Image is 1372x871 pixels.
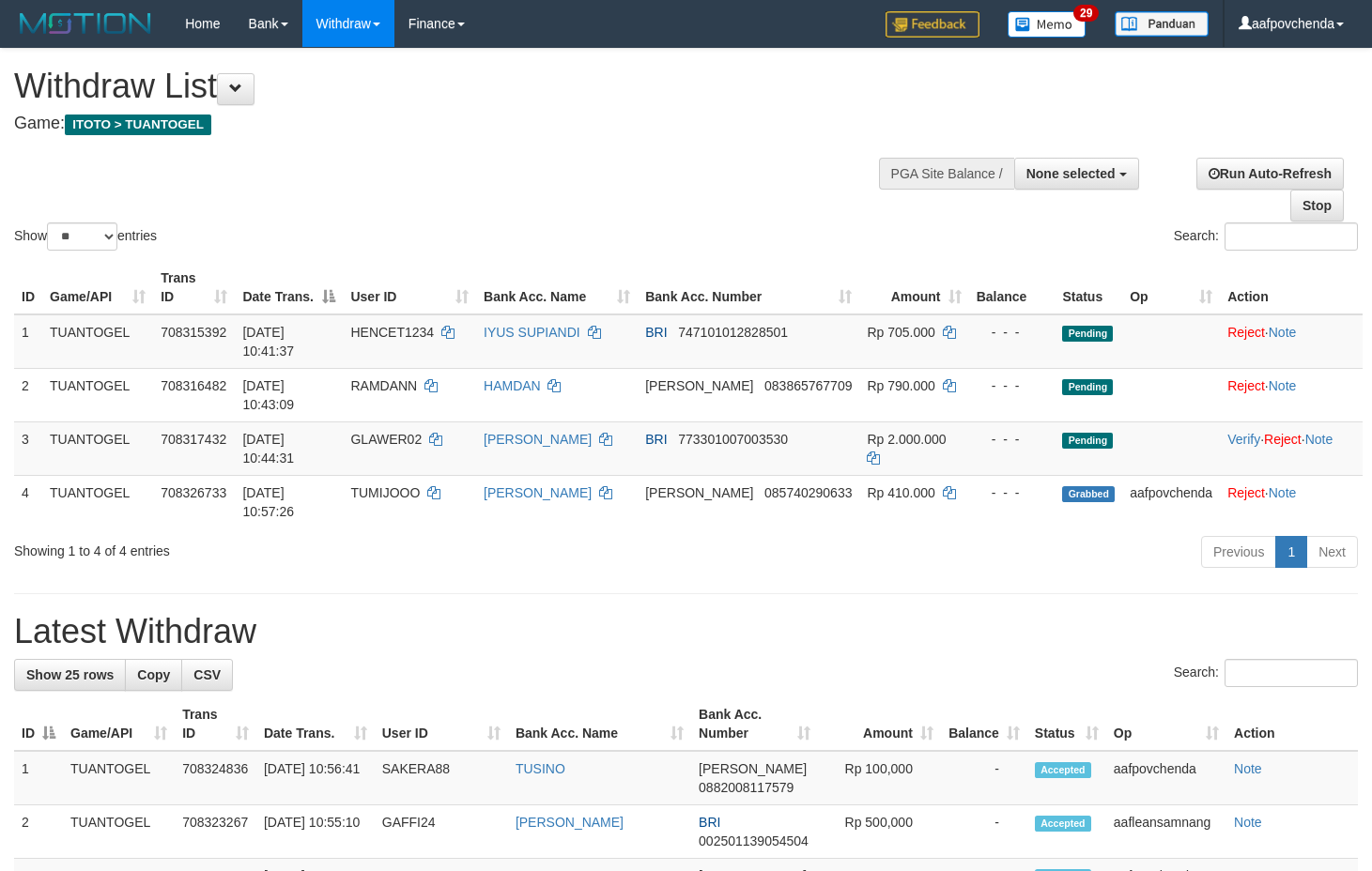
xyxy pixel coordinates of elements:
span: RAMDANN [350,378,417,393]
th: Action [1226,697,1358,751]
a: Copy [125,659,182,691]
td: 2 [14,805,63,859]
span: Rp 705.000 [867,325,934,340]
label: Search: [1174,659,1358,687]
th: Status [1055,261,1122,314]
th: Date Trans.: activate to sort column descending [235,261,343,314]
span: ITOTO > TUANTOGEL [65,115,211,135]
span: BRI [699,815,720,830]
td: 2 [14,368,42,421]
a: Note [1269,485,1297,500]
span: Rp 410.000 [867,485,934,500]
div: PGA Site Balance / [879,158,1014,190]
span: Copy [137,667,170,682]
input: Search: [1225,659,1358,687]
div: Showing 1 to 4 of 4 entries [14,534,558,560]
th: ID: activate to sort column descending [14,697,63,751]
span: Grabbed [1062,486,1115,502]
span: Pending [1062,379,1113,395]
span: [DATE] 10:43:09 [242,378,294,412]
span: Rp 790.000 [867,378,934,393]
span: Copy 747101012828501 to clipboard [678,325,788,340]
span: [PERSON_NAME] [645,485,753,500]
td: 1 [14,314,42,369]
a: IYUS SUPIANDI [484,325,580,340]
td: aafpovchenda [1122,475,1220,528]
a: [PERSON_NAME] [484,432,592,447]
td: Rp 100,000 [818,751,941,805]
td: TUANTOGEL [42,314,153,369]
img: Feedback.jpg [886,11,979,38]
td: SAKERA88 [375,751,508,805]
td: · [1220,368,1363,421]
span: 708317432 [161,432,226,447]
td: 4 [14,475,42,528]
th: Balance: activate to sort column ascending [941,697,1027,751]
a: TUSINO [516,761,565,776]
td: aafleansamnang [1106,805,1226,859]
th: Op: activate to sort column ascending [1106,697,1226,751]
span: Accepted [1035,816,1091,832]
td: [DATE] 10:56:41 [256,751,375,805]
span: Copy 085740290633 to clipboard [764,485,852,500]
th: Trans ID: activate to sort column ascending [153,261,235,314]
th: Amount: activate to sort column ascending [818,697,941,751]
span: Copy 773301007003530 to clipboard [678,432,788,447]
button: None selected [1014,158,1139,190]
img: Button%20Memo.svg [1008,11,1087,38]
th: Trans ID: activate to sort column ascending [175,697,256,751]
th: Action [1220,261,1363,314]
a: Reject [1227,378,1265,393]
td: - [941,751,1027,805]
img: MOTION_logo.png [14,9,157,38]
span: [DATE] 10:41:37 [242,325,294,359]
td: TUANTOGEL [63,805,175,859]
td: 1 [14,751,63,805]
span: Pending [1062,433,1113,449]
span: Copy 0882008117579 to clipboard [699,780,794,795]
td: GAFFI24 [375,805,508,859]
span: 708326733 [161,485,226,500]
span: [DATE] 10:44:31 [242,432,294,466]
span: 708315392 [161,325,226,340]
th: Bank Acc. Number: activate to sort column ascending [691,697,818,751]
span: Pending [1062,326,1113,342]
span: None selected [1026,166,1116,181]
td: · · [1220,421,1363,475]
a: Verify [1227,432,1260,447]
td: [DATE] 10:55:10 [256,805,375,859]
span: 708316482 [161,378,226,393]
span: TUMIJOOO [350,485,420,500]
th: User ID: activate to sort column ascending [375,697,508,751]
span: Accepted [1035,762,1091,778]
th: Status: activate to sort column ascending [1027,697,1106,751]
a: Note [1269,378,1297,393]
th: Game/API: activate to sort column ascending [63,697,175,751]
td: 3 [14,421,42,475]
select: Showentries [47,222,117,251]
h4: Game: [14,115,896,133]
a: Note [1305,432,1333,447]
div: - - - [977,430,1048,449]
div: - - - [977,323,1048,342]
h1: Latest Withdraw [14,613,1358,650]
a: Reject [1227,485,1265,500]
a: Next [1306,536,1358,568]
span: CSV [193,667,221,682]
td: 708323267 [175,805,256,859]
span: Rp 2.000.000 [867,432,946,447]
a: Previous [1201,536,1276,568]
a: Note [1269,325,1297,340]
th: Bank Acc. Number: activate to sort column ascending [638,261,859,314]
th: User ID: activate to sort column ascending [343,261,476,314]
td: aafpovchenda [1106,751,1226,805]
a: Reject [1264,432,1302,447]
td: - [941,805,1027,859]
a: Run Auto-Refresh [1196,158,1344,190]
td: TUANTOGEL [63,751,175,805]
span: HENCET1234 [350,325,434,340]
span: Copy 002501139054504 to clipboard [699,833,809,848]
th: Bank Acc. Name: activate to sort column ascending [476,261,638,314]
a: [PERSON_NAME] [484,485,592,500]
a: Note [1234,761,1262,776]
